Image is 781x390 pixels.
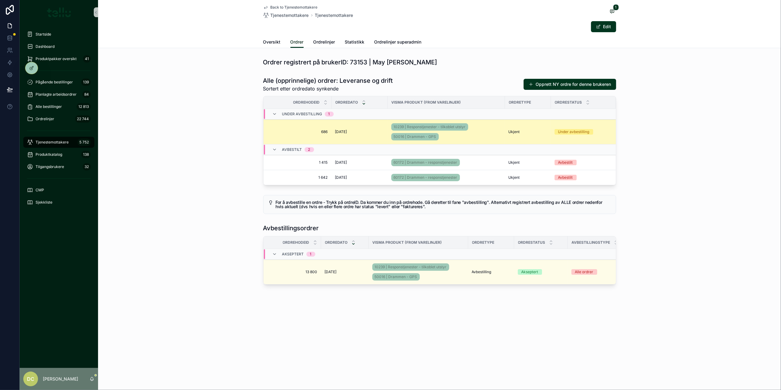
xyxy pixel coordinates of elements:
a: Ordrelinjer22 744 [23,113,94,124]
a: Avbestilt [555,160,612,165]
span: 60172 | Drammen - responstjenester [394,160,457,165]
span: OrdrehodeID [283,240,309,245]
span: Startside [36,32,51,37]
h1: Alle (opprinnelige) ordrer: Leveranse og drift [263,76,393,85]
span: Ordrestatus [555,100,582,105]
a: Tilgangsbrukere32 [23,161,94,172]
a: Under avbestilling [555,129,612,135]
div: 22 744 [75,115,91,123]
a: CMP [23,185,94,196]
span: Ukjent [509,175,520,180]
span: Ordrelinjer [36,117,54,121]
a: Dashboard [23,41,94,52]
a: Alle bestillinger12 813 [23,101,94,112]
a: Pågående bestillinger139 [23,77,94,88]
span: Dashboard [36,44,55,49]
a: Statistikk [345,36,365,49]
span: Pågående bestillinger [36,80,73,85]
span: Ordretype [509,100,531,105]
a: Startside [23,29,94,40]
span: Akseptert [282,252,304,257]
a: Ukjent [509,160,547,165]
span: [DATE] [335,160,347,165]
a: Ordrelinjer [313,36,335,49]
a: 10239 | Responstjenester - tilkoblet utstyr [372,263,449,271]
a: 10239 | Responstjenester - tilkoblet utstyr50016 | Drammen - GPS [391,122,501,142]
div: Akseptert [521,269,538,275]
span: 1 [613,4,619,10]
span: Tjenestemottakere [36,140,69,145]
span: 50016 | Drammen - GPS [375,274,417,279]
span: Back to Tjenestemottakere [271,5,318,10]
span: Ordrer [290,39,304,45]
a: 60172 | Drammen - responstjenester [391,158,501,167]
img: App logo [47,7,71,17]
span: Ordrestatus [518,240,545,245]
a: 13 800 [271,270,317,274]
a: 1 415 [271,160,328,165]
span: Ukjent [509,160,520,165]
a: 686 [271,129,328,134]
div: 41 [83,55,91,63]
div: 139 [81,78,91,86]
button: Opprett NY ordre for denne brukeren [524,79,616,90]
span: OrdrehodeID [293,100,320,105]
a: 60172 | Drammen - responstjenester [391,159,460,166]
a: Ordrelinjer superadmin [374,36,422,49]
a: Planlagte arbeidsordrer84 [23,89,94,100]
a: Oversikt [263,36,281,49]
span: Sjekkliste [36,200,52,205]
a: Ordrer [290,36,304,48]
span: Visma produkt (from Varelinjer) [373,240,442,245]
span: Oversikt [263,39,281,45]
div: Alle ordrer [575,269,593,275]
span: 50016 | Drammen - GPS [394,134,436,139]
a: Ukjent [509,129,547,134]
a: Tjenestemottakere [315,12,353,18]
a: Back to Tjenestemottakere [263,5,318,10]
a: [DATE] [325,270,365,274]
a: Avbestilling [472,270,510,274]
a: Alle ordrer [571,269,619,275]
div: 32 [83,163,91,170]
span: Statistikk [345,39,365,45]
a: Tjenestemottakere [263,12,309,18]
span: Ordretype [472,240,495,245]
span: Ordredato [336,100,358,105]
span: Under avbestilling [282,112,322,117]
a: Produktpakker oversikt41 [23,53,94,64]
h1: Avbestillingsordrer [263,224,319,232]
span: Planlagte arbeidsordrer [36,92,77,97]
h1: Ordrer registrert på brukerID: 73153 | May [PERSON_NAME] [263,58,437,67]
p: [PERSON_NAME] [43,376,78,382]
div: Avbestilt [558,160,573,165]
span: Sortert etter ordredato synkende [263,85,393,92]
button: Edit [591,21,616,32]
span: Tilgangsbrukere [36,164,64,169]
span: 10239 | Responstjenester - tilkoblet utstyr [394,124,466,129]
span: CMP [36,188,44,193]
span: Ukjent [509,129,520,134]
a: Tjenestemottakere5 752 [23,137,94,148]
a: 50016 | Drammen - GPS [372,273,420,281]
button: 1 [608,8,616,16]
div: 138 [81,151,91,158]
span: Produktkatalog [36,152,62,157]
span: [DATE] [335,129,347,134]
div: 2 [308,147,310,152]
a: Akseptert [518,269,564,275]
div: scrollable content [20,25,98,216]
a: 1 642 [271,175,328,180]
div: Under avbestilling [558,129,590,135]
a: [DATE] [335,129,384,134]
span: Ordrelinjer [313,39,335,45]
a: [DATE] [335,160,384,165]
a: 60172 | Drammen - responstjenester [391,173,501,182]
span: Ordrelinjer superadmin [374,39,422,45]
span: [DATE] [325,270,337,274]
div: 1 [328,112,330,117]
